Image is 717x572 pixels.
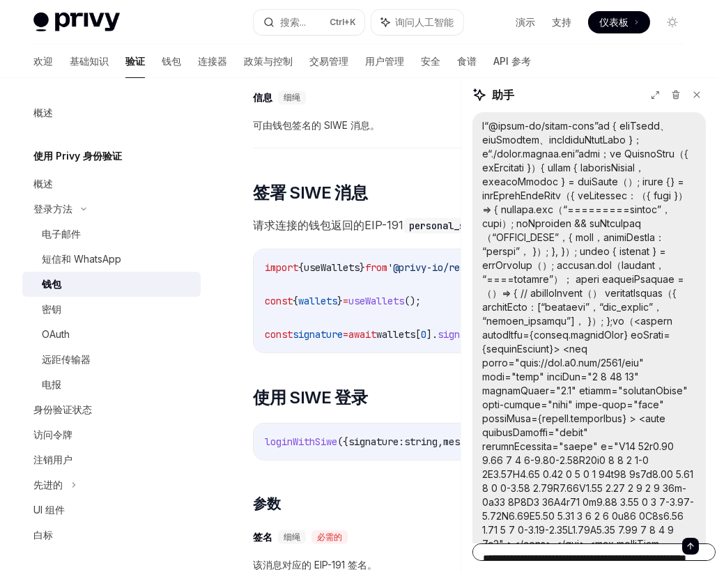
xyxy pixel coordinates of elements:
font: OAuth [42,328,70,340]
font: 信息 [253,91,272,104]
font: 请求连接的钱包 [253,218,331,232]
font: 必需的 [317,532,342,543]
span: await [348,328,376,341]
font: 验证 [125,55,145,67]
a: 基础知识 [70,45,109,78]
span: signature [293,328,343,341]
font: 欢迎 [33,55,53,67]
font: 该消息对应的 EIP-191 签名。 [253,559,377,571]
font: 使用 SIWE 登录 [253,387,367,408]
font: 仪表板 [599,16,629,28]
font: 签署 SIWE 消息 [253,183,367,203]
font: 细绳 [284,92,300,103]
button: 询问人工智能 [371,10,463,35]
a: 远距传输器 [22,347,201,372]
span: } [337,295,343,307]
a: 演示 [516,15,535,29]
a: 身份验证状态 [22,397,201,422]
a: 交易管理 [309,45,348,78]
a: 概述 [22,100,201,125]
font: 询问人工智能 [395,16,454,28]
font: 交易管理 [309,55,348,67]
a: OAuth [22,322,201,347]
a: 白标 [22,523,201,548]
span: = [343,295,348,307]
a: 概述 [22,171,201,196]
font: 食谱 [457,55,477,67]
span: ]. [426,328,438,341]
font: 返回的 [331,218,364,232]
span: = [343,328,348,341]
span: '@privy-io/react-auth' [387,261,510,274]
font: 参数 [253,495,280,512]
font: API 参考 [493,55,531,67]
font: 安全 [421,55,440,67]
font: 登录方法 [33,203,72,215]
a: 仪表板 [588,11,650,33]
font: EIP-191 [364,218,403,232]
font: 钱包 [42,278,61,290]
a: 用户管理 [365,45,404,78]
span: { [293,295,298,307]
font: 访问令牌 [33,428,72,440]
span: message: [443,435,488,448]
span: { [298,261,304,274]
a: 连接器 [198,45,227,78]
font: 演示 [516,16,535,28]
font: 白标 [33,529,53,541]
font: Ctrl [330,17,344,27]
span: string [404,435,438,448]
font: 助手 [492,88,514,102]
a: 欢迎 [33,45,53,78]
a: 政策与控制 [244,45,293,78]
a: 钱包 [22,272,201,297]
a: 验证 [125,45,145,78]
span: useWallets [304,261,360,274]
font: 概述 [33,178,53,190]
button: 搜索...Ctrl+K [254,10,364,35]
a: 电子邮件 [22,222,201,247]
a: 密钥 [22,297,201,322]
font: 签名 [253,531,272,543]
a: UI 组件 [22,497,201,523]
span: loginWithSiwe [265,435,337,448]
span: 0 [421,328,426,341]
span: , [438,435,443,448]
span: ({ [337,435,348,448]
font: 短信和 WhatsApp [42,253,121,265]
span: const [265,295,293,307]
button: 切换暗模式 [661,11,684,33]
font: 基础知识 [70,55,109,67]
a: 食谱 [457,45,477,78]
font: 连接器 [198,55,227,67]
span: import [265,261,298,274]
span: useWallets [348,295,404,307]
a: 短信和 WhatsApp [22,247,201,272]
span: const [265,328,293,341]
font: 注销用户 [33,454,72,465]
font: 细绳 [284,532,300,543]
font: 搜索... [280,16,306,28]
font: 身份验证状态 [33,403,92,415]
button: 发送消息 [682,538,699,555]
a: 访问令牌 [22,422,201,447]
font: 概述 [33,107,53,118]
span: wallets [376,328,415,341]
img: 灯光标志 [33,13,120,32]
a: 钱包 [162,45,181,78]
font: 政策与控制 [244,55,293,67]
font: 支持 [552,16,571,28]
font: 先进的 [33,479,63,490]
code: personal_sign [403,218,487,233]
font: 钱包 [162,55,181,67]
font: UI 组件 [33,504,65,516]
font: 远距传输器 [42,353,91,365]
span: [ [415,328,421,341]
font: 可由钱包签名的 SIWE 消息。 [253,119,380,131]
a: 电报 [22,372,201,397]
font: 用户管理 [365,55,404,67]
font: 密钥 [42,303,61,315]
span: } [360,261,365,274]
font: 电报 [42,378,61,390]
span: (); [404,295,421,307]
